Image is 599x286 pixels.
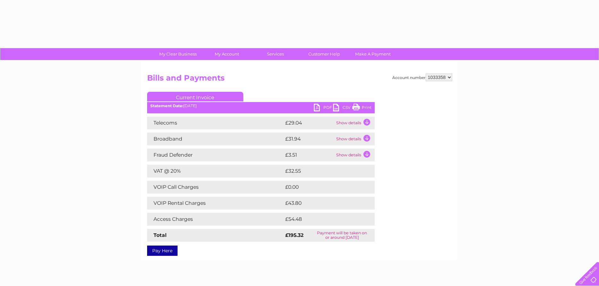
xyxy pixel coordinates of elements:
[147,104,375,108] div: [DATE]
[284,149,335,161] td: £3.51
[147,165,284,178] td: VAT @ 20%
[147,74,452,86] h2: Bills and Payments
[284,117,335,129] td: £29.04
[147,133,284,145] td: Broadband
[284,181,360,194] td: £0.00
[352,104,371,113] a: Print
[335,117,375,129] td: Show details
[152,48,204,60] a: My Clear Business
[284,197,362,210] td: £43.80
[154,232,167,238] strong: Total
[346,48,399,60] a: Make A Payment
[147,149,284,161] td: Fraud Defender
[392,74,452,81] div: Account number
[314,104,333,113] a: PDF
[147,213,284,226] td: Access Charges
[335,149,375,161] td: Show details
[200,48,253,60] a: My Account
[147,181,284,194] td: VOIP Call Charges
[150,103,183,108] b: Statement Date:
[284,213,362,226] td: £54.48
[333,104,352,113] a: CSV
[147,92,243,101] a: Current Invoice
[249,48,302,60] a: Services
[335,133,375,145] td: Show details
[147,246,178,256] a: Pay Here
[284,133,335,145] td: £31.94
[285,232,304,238] strong: £195.32
[298,48,351,60] a: Customer Help
[284,165,362,178] td: £32.55
[147,197,284,210] td: VOIP Rental Charges
[310,229,374,242] td: Payment will be taken on or around [DATE]
[147,117,284,129] td: Telecoms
